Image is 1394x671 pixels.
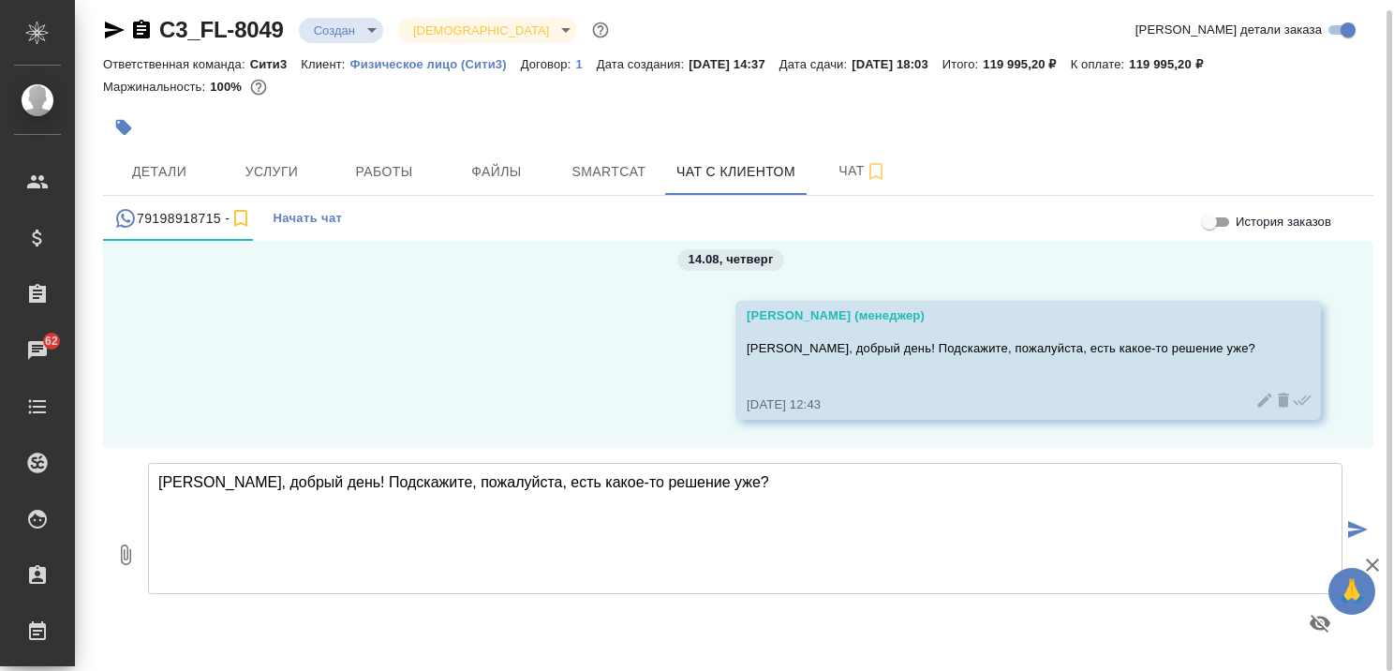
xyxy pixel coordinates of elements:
a: 62 [5,327,70,374]
a: Физическое лицо (Сити3) [350,55,521,71]
p: Дата сдачи: [779,57,852,71]
div: [PERSON_NAME] (менеджер) [747,306,1255,325]
p: Договор: [521,57,576,71]
p: Клиент: [301,57,349,71]
p: [DATE] 18:03 [852,57,942,71]
button: Начать чат [263,196,351,241]
button: 0.00 RUB; [246,75,271,99]
button: Предпросмотр [1298,601,1342,646]
p: Дата создания: [597,57,689,71]
a: 1 [575,55,596,71]
span: 62 [34,332,69,350]
span: Услуги [227,160,317,184]
p: Ответственная команда: [103,57,250,71]
div: Создан [398,18,577,43]
a: C3_FL-8049 [159,17,284,42]
div: [DATE] 12:43 [747,395,1255,414]
p: Физическое лицо (Сити3) [350,57,521,71]
div: simple tabs example [103,196,1373,241]
span: Чат с клиентом [676,160,795,184]
p: 100% [210,80,246,94]
button: Создан [308,22,361,38]
p: Маржинальность: [103,80,210,94]
div: Создан [299,18,383,43]
div: 79198918715 (Екатерина) - (undefined) [114,207,252,231]
span: Работы [339,160,429,184]
button: 🙏 [1328,568,1375,615]
span: Детали [114,160,204,184]
button: Скопировать ссылку для ЯМессенджера [103,19,126,41]
svg: Подписаться [230,207,252,230]
p: Итого: [942,57,983,71]
span: Файлы [452,160,541,184]
button: Добавить тэг [103,107,144,148]
span: Smartcat [564,160,654,184]
svg: Подписаться [865,160,887,183]
p: [PERSON_NAME], добрый день! Подскажите, пожалуйста, есть какое-то решение уже? [747,339,1255,358]
p: К оплате: [1071,57,1130,71]
p: Сити3 [250,57,302,71]
p: 119 995,20 ₽ [983,57,1070,71]
span: [PERSON_NAME] детали заказа [1135,21,1322,39]
p: 119 995,20 ₽ [1129,57,1216,71]
p: 14.08, четверг [689,250,774,269]
span: Начать чат [273,208,342,230]
span: История заказов [1236,213,1331,231]
span: 🙏 [1336,572,1368,611]
button: [DEMOGRAPHIC_DATA] [408,22,555,38]
span: Чат [818,159,908,183]
p: [DATE] 14:37 [689,57,779,71]
button: Скопировать ссылку [130,19,153,41]
p: 1 [575,57,596,71]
